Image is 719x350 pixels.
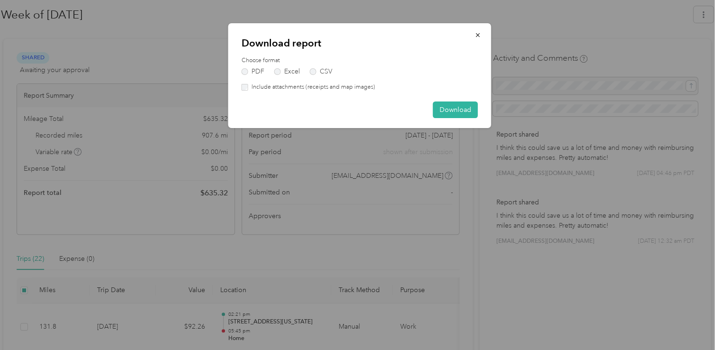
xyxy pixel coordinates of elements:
label: Include attachments (receipts and map images) [248,83,375,92]
label: CSV [310,68,333,75]
label: PDF [242,68,264,75]
button: Download [433,101,478,118]
label: Choose format [242,56,478,65]
label: Excel [274,68,300,75]
p: Download report [242,37,478,50]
